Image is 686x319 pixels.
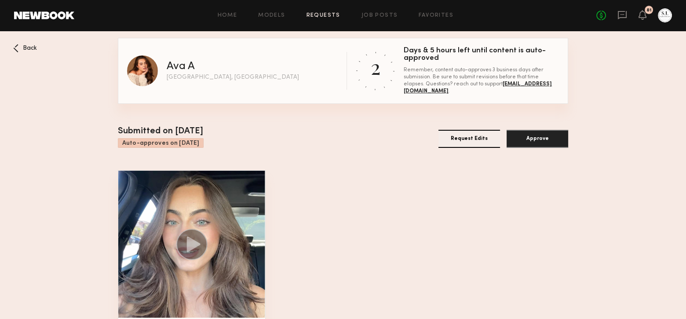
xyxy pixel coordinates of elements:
[404,47,559,62] div: Days & 5 hours left until content is auto-approved
[307,13,340,18] a: Requests
[167,74,299,81] div: [GEOGRAPHIC_DATA], [GEOGRAPHIC_DATA]
[404,66,559,95] div: Remember, content auto-approves 3 business days after submission. Be sure to submit revisions bef...
[646,8,652,13] div: 81
[438,130,500,148] button: Request Edits
[507,130,568,148] button: Approve
[118,138,204,148] div: Auto-approves on [DATE]
[118,171,265,318] img: Asset
[127,55,158,86] img: Ava A profile picture.
[218,13,237,18] a: Home
[118,125,204,138] div: Submitted on [DATE]
[361,13,398,18] a: Job Posts
[258,13,285,18] a: Models
[23,45,37,51] span: Back
[419,13,453,18] a: Favorites
[371,53,380,80] div: 2
[167,61,195,72] div: Ava A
